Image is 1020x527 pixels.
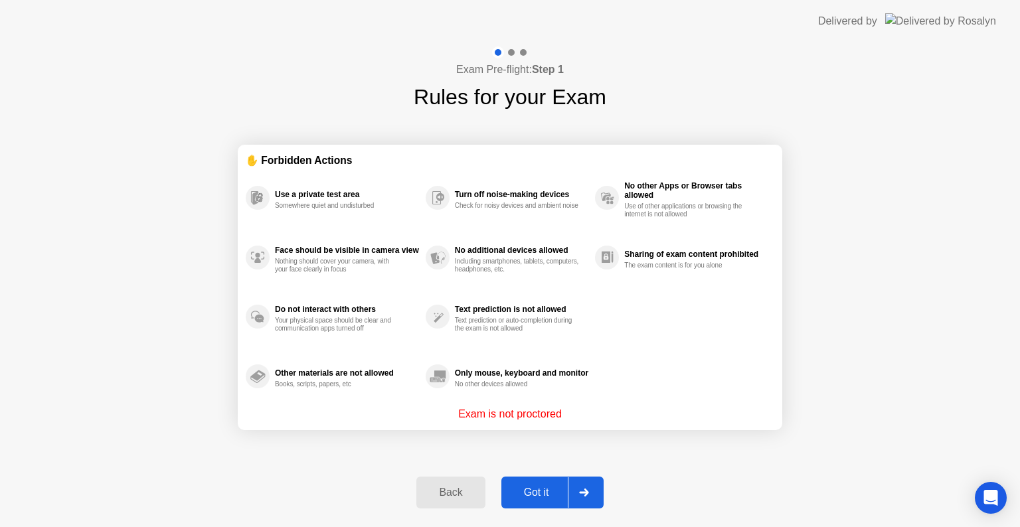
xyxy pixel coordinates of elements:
div: Use of other applications or browsing the internet is not allowed [624,202,750,218]
b: Step 1 [532,64,564,75]
div: Sharing of exam content prohibited [624,250,768,259]
div: Open Intercom Messenger [975,482,1007,514]
p: Exam is not proctored [458,406,562,422]
div: Check for noisy devices and ambient noise [455,202,580,210]
h1: Rules for your Exam [414,81,606,113]
div: Face should be visible in camera view [275,246,419,255]
div: ✋ Forbidden Actions [246,153,774,168]
div: Nothing should cover your camera, with your face clearly in focus [275,258,400,273]
div: Books, scripts, papers, etc [275,380,400,388]
div: Delivered by [818,13,877,29]
div: No other devices allowed [455,380,580,388]
div: Text prediction is not allowed [455,305,588,314]
div: Text prediction or auto-completion during the exam is not allowed [455,317,580,333]
button: Back [416,477,485,508]
div: Got it [505,487,568,498]
div: Turn off noise-making devices [455,190,588,199]
div: Use a private test area [275,190,419,199]
div: Somewhere quiet and undisturbed [275,202,400,210]
div: Do not interact with others [275,305,419,314]
div: No additional devices allowed [455,246,588,255]
div: Other materials are not allowed [275,368,419,378]
div: No other Apps or Browser tabs allowed [624,181,768,200]
div: Including smartphones, tablets, computers, headphones, etc. [455,258,580,273]
button: Got it [501,477,604,508]
div: The exam content is for you alone [624,262,750,269]
img: Delivered by Rosalyn [885,13,996,29]
div: Only mouse, keyboard and monitor [455,368,588,378]
div: Back [420,487,481,498]
div: Your physical space should be clear and communication apps turned off [275,317,400,333]
h4: Exam Pre-flight: [456,62,564,78]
